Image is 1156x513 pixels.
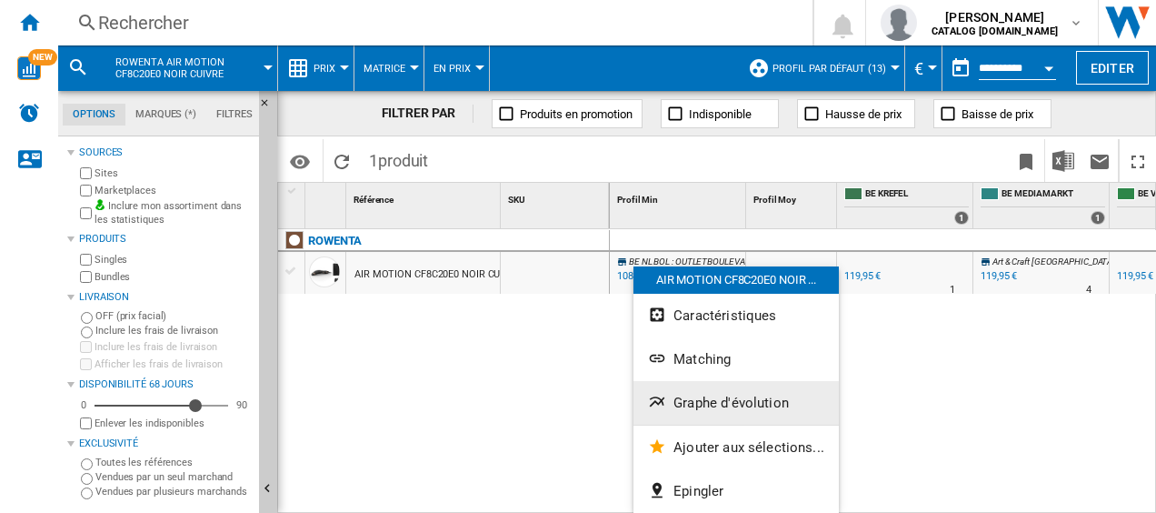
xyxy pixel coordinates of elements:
span: Graphe d'évolution [673,395,789,411]
span: Matching [673,351,731,367]
div: AIR MOTION CF8C20E0 NOIR ... [633,267,839,294]
button: Epingler... [633,469,839,513]
button: Graphe d'évolution [633,381,839,425]
button: Caractéristiques [633,294,839,337]
span: Epingler [673,483,723,499]
button: Ajouter aux sélections... [633,426,839,469]
span: Caractéristiques [673,307,776,324]
button: Matching [633,337,839,381]
span: Ajouter aux sélections... [673,439,824,456]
